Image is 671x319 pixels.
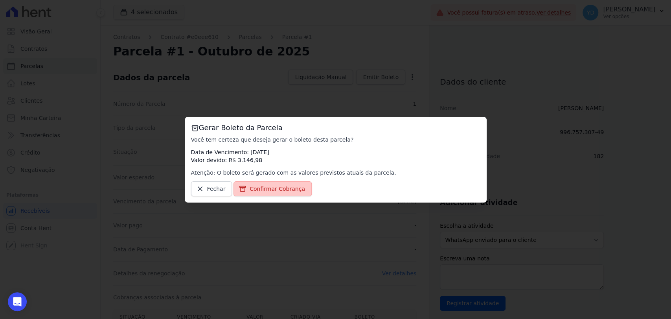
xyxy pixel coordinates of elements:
[191,181,232,196] a: Fechar
[191,148,480,164] p: Data de Vencimento: [DATE] Valor devido: R$ 3.146,98
[250,185,305,193] span: Confirmar Cobrança
[207,185,226,193] span: Fechar
[233,181,312,196] a: Confirmar Cobrança
[191,136,480,144] p: Você tem certeza que deseja gerar o boleto desta parcela?
[191,169,480,177] p: Atenção: O boleto será gerado com as valores previstos atuais da parcela.
[191,123,480,133] h3: Gerar Boleto da Parcela
[8,292,27,311] div: Open Intercom Messenger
